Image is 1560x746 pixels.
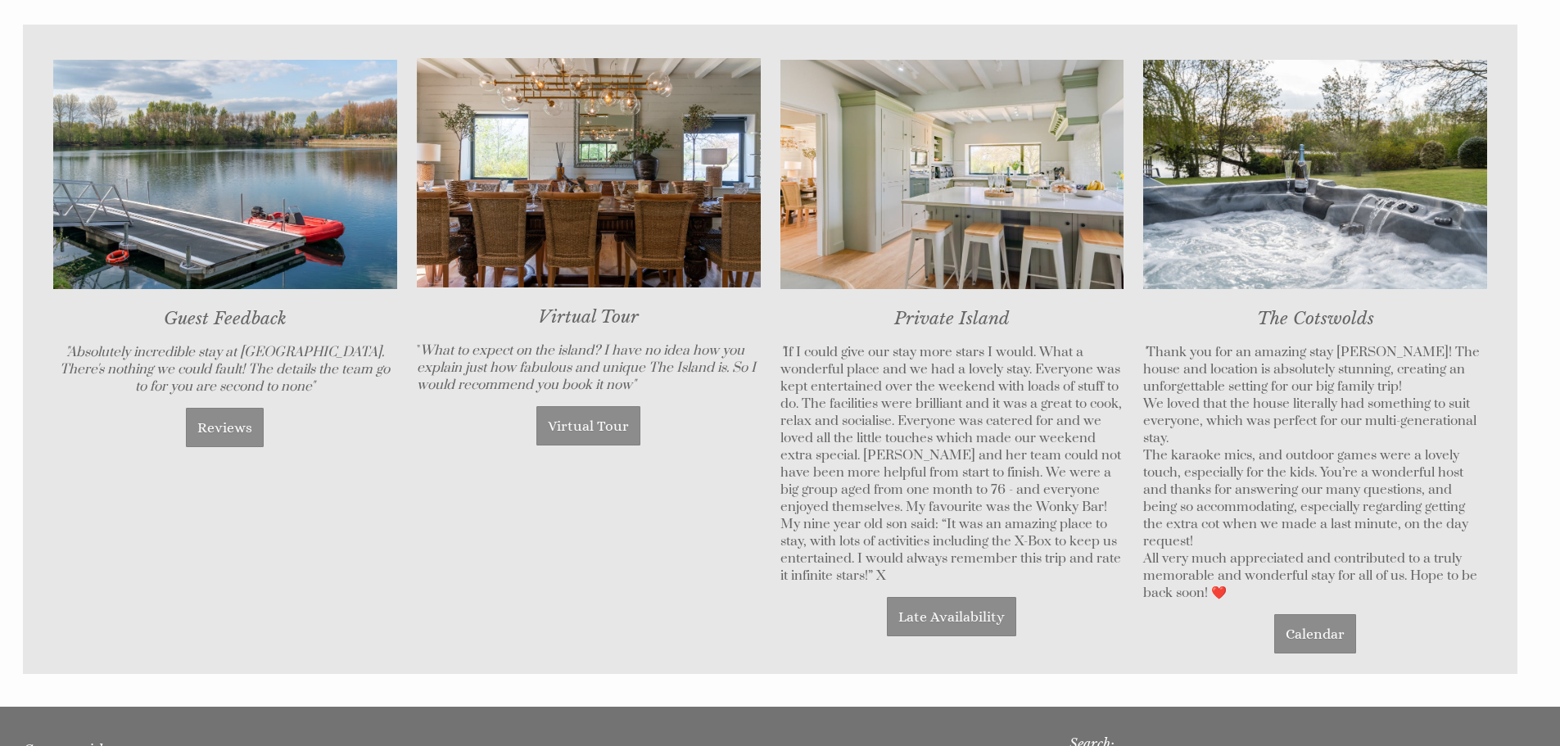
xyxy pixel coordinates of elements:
[417,342,761,394] p: "
[887,597,1016,636] a: Late Availability
[1143,60,1487,289] img: Hot tub at The Island in Oxfordshire
[536,406,640,445] a: Virtual Tour
[417,342,756,394] em: What to expect on the island? I have no idea how you explain just how fabulous and unique The Isl...
[53,308,397,329] h2: Guest Feedback
[780,344,784,361] em: "
[1143,344,1146,361] em: "
[1143,344,1487,602] p: Thank you for an amazing stay [PERSON_NAME]! The house and location is absolutely stunning, creat...
[60,344,390,396] em: "Absolutely incredible stay at [GEOGRAPHIC_DATA]. There's nothing we could fault! The details the...
[780,344,1124,585] p: If I could give our stay more stars I would. What a wonderful place and we had a lovely stay. Eve...
[1274,614,1356,653] a: Calendar
[53,60,397,289] img: The Jetty at The Island in Oxfordshire
[780,60,1124,289] img: The Kitchen at The Island in Oxfordshire
[186,408,264,447] a: Reviews
[1143,308,1487,329] h2: The Cotswolds
[780,308,1124,329] h2: Private Island
[417,58,761,287] img: Large dining table for 14 guests
[417,306,761,328] h2: Virtual Tour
